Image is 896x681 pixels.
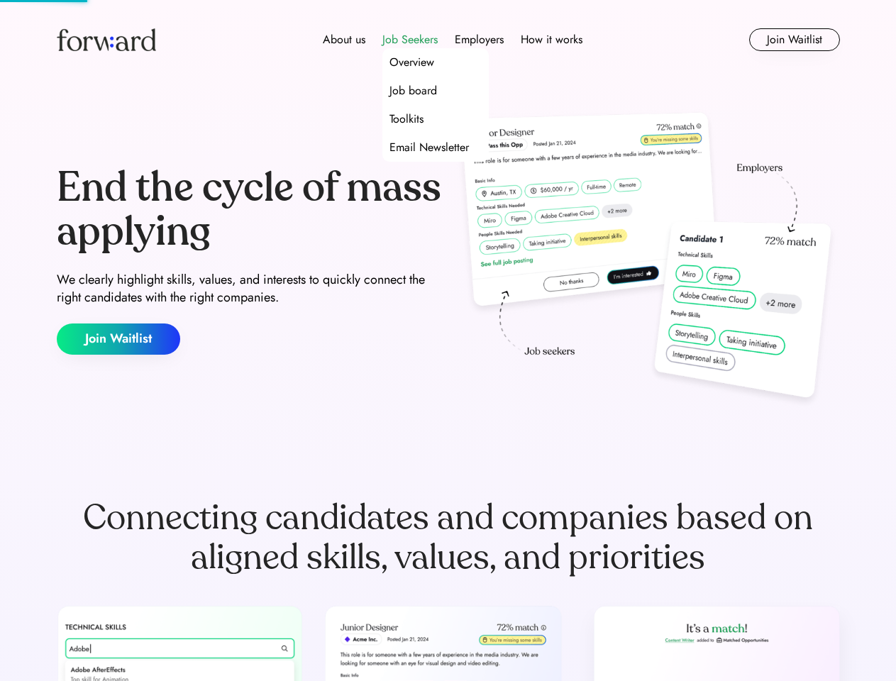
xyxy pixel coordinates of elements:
[57,28,156,51] img: Forward logo
[57,166,443,253] div: End the cycle of mass applying
[389,82,437,99] div: Job board
[323,31,365,48] div: About us
[455,31,504,48] div: Employers
[382,31,438,48] div: Job Seekers
[389,54,434,71] div: Overview
[454,108,840,413] img: hero-image.png
[57,323,180,355] button: Join Waitlist
[521,31,582,48] div: How it works
[389,111,424,128] div: Toolkits
[57,271,443,306] div: We clearly highlight skills, values, and interests to quickly connect the right candidates with t...
[57,498,840,577] div: Connecting candidates and companies based on aligned skills, values, and priorities
[749,28,840,51] button: Join Waitlist
[389,139,469,156] div: Email Newsletter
